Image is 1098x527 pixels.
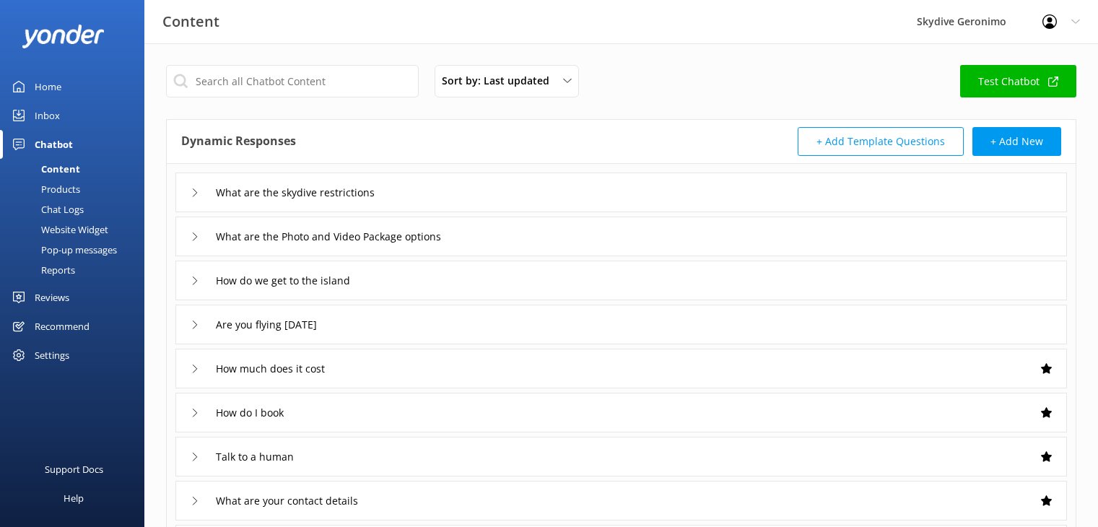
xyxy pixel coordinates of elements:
a: Test Chatbot [960,65,1076,97]
a: Chat Logs [9,199,144,219]
img: yonder-white-logo.png [22,25,105,48]
a: Content [9,159,144,179]
div: Chatbot [35,130,73,159]
a: Pop-up messages [9,240,144,260]
div: Website Widget [9,219,108,240]
div: Reviews [35,283,69,312]
div: Chat Logs [9,199,84,219]
div: Help [64,484,84,513]
h3: Content [162,10,219,33]
div: Home [35,72,61,101]
a: Reports [9,260,144,280]
h4: Dynamic Responses [181,127,296,156]
button: + Add Template Questions [798,127,964,156]
div: Products [9,179,80,199]
div: Content [9,159,80,179]
div: Settings [35,341,69,370]
span: Sort by: Last updated [442,73,558,89]
div: Pop-up messages [9,240,117,260]
button: + Add New [972,127,1061,156]
a: Website Widget [9,219,144,240]
a: Products [9,179,144,199]
div: Recommend [35,312,90,341]
div: Inbox [35,101,60,130]
div: Support Docs [45,455,103,484]
input: Search all Chatbot Content [166,65,419,97]
div: Reports [9,260,75,280]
